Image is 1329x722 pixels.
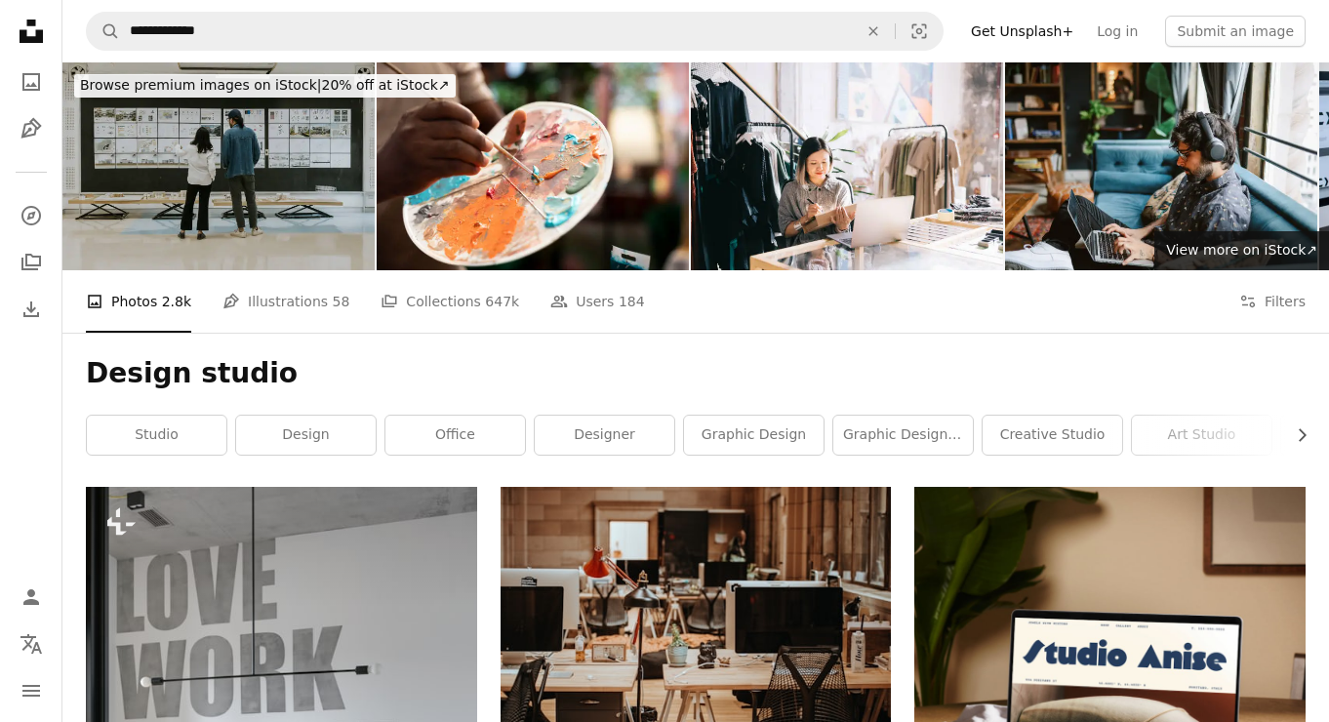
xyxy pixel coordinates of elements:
a: Users 184 [550,270,644,333]
button: scroll list to the right [1284,416,1306,455]
a: Log in [1085,16,1149,47]
span: View more on iStock ↗ [1166,242,1317,258]
a: Browse premium images on iStock|20% off at iStock↗ [62,62,467,109]
a: creative studio [983,416,1122,455]
a: graphic design studio [833,416,973,455]
a: Explore [12,196,51,235]
img: Painter is mixing multiple colors on a palette to apply the perfect shade [377,62,689,270]
a: Download History [12,290,51,329]
button: Language [12,624,51,663]
a: Log in / Sign up [12,578,51,617]
a: office [385,416,525,455]
button: Menu [12,671,51,710]
a: Illustrations 58 [222,270,349,333]
span: 20% off at iStock ↗ [80,77,450,93]
a: View more on iStock↗ [1154,231,1329,270]
span: 647k [485,291,519,312]
span: 184 [619,291,645,312]
button: Search Unsplash [87,13,120,50]
a: Collections [12,243,51,282]
button: Visual search [896,13,943,50]
a: studio [87,416,226,455]
a: designer [535,416,674,455]
img: Asian architects partner, consult and discuss about exhibition of architecture student's thesis w... [62,62,375,270]
a: Photos [12,62,51,101]
button: Filters [1239,270,1306,333]
span: 58 [333,291,350,312]
form: Find visuals sitewide [86,12,944,51]
a: design [236,416,376,455]
h1: Design studio [86,356,1306,391]
button: Submit an image [1165,16,1306,47]
a: Illustrations [12,109,51,148]
a: turned off flat screen monitors on top of beige desks [501,608,892,625]
img: Female clothing shop owner sits at her workspace with her laptop open, writing the customer's add... [691,62,1003,270]
a: graphic design [684,416,824,455]
a: art studio [1132,416,1271,455]
a: Get Unsplash+ [959,16,1085,47]
button: Clear [852,13,895,50]
img: working from home in Downtown Los Angeles [1005,62,1317,270]
a: Collections 647k [381,270,519,333]
span: Browse premium images on iStock | [80,77,321,93]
